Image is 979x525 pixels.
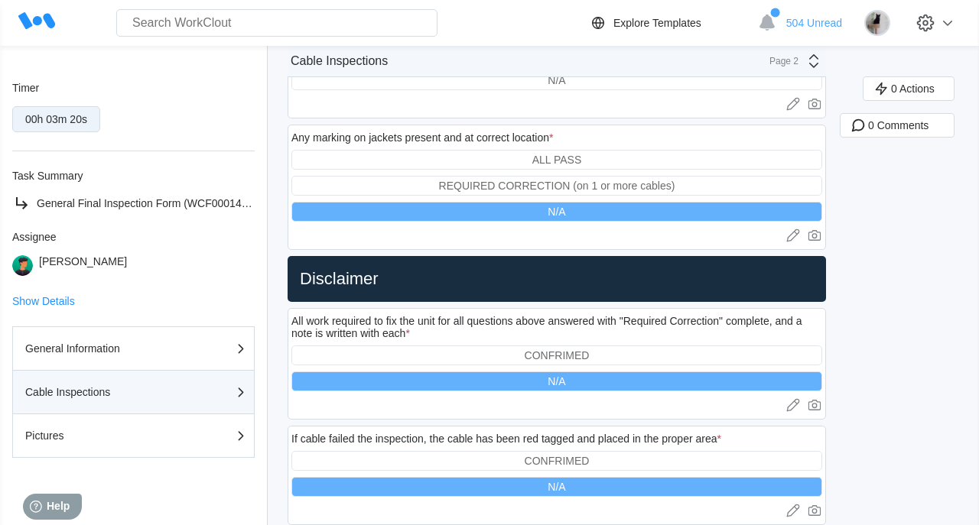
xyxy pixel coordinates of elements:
[548,74,565,86] div: N/A
[532,154,582,166] div: ALL PASS
[525,349,590,361] div: CONFRIMED
[291,131,553,144] div: Any marking on jackets present and at correct location
[12,371,255,414] button: Cable Inspections
[786,17,842,29] span: 504 Unread
[12,82,255,94] div: Timer
[864,10,890,36] img: stormageddon_tree.jpg
[291,54,388,68] div: Cable Inspections
[291,433,721,445] div: If cable failed the inspection, the cable has been red tagged and placed in the proper area
[840,113,955,138] button: 0 Comments
[760,56,798,66] div: Page 2
[294,268,820,290] h2: Disclaimer
[12,326,255,371] button: General Information
[25,113,87,125] div: 00h 03m 20s
[12,255,33,276] img: user.png
[548,481,565,493] div: N/A
[548,375,565,387] div: N/A
[12,231,255,243] div: Assignee
[25,387,178,397] div: Cable Inspections
[525,455,590,467] div: CONFRIMED
[25,430,178,441] div: Pictures
[863,76,955,101] button: 0 Actions
[25,343,178,354] div: General Information
[291,315,822,339] div: All work required to fix the unit for all questions above answered with "Required Correction" com...
[116,9,437,37] input: Search WorkClout
[12,414,255,458] button: Pictures
[548,206,565,218] div: N/A
[891,83,935,94] span: 0 Actions
[12,194,255,212] a: General Final Inspection Form (WCF000143) - Cable Inspection - @ Enter Job # (if applicable, Ente...
[589,14,750,32] a: Explore Templates
[868,120,929,131] span: 0 Comments
[439,180,675,192] div: REQUIRED CORRECTION (on 1 or more cables)
[39,255,127,276] div: [PERSON_NAME]
[37,197,758,209] span: General Final Inspection Form (WCF000143) - Cable Inspection - @ Enter Job # (if applicable, Ente...
[12,170,255,182] div: Task Summary
[12,296,75,306] button: Show Details
[613,17,701,29] div: Explore Templates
